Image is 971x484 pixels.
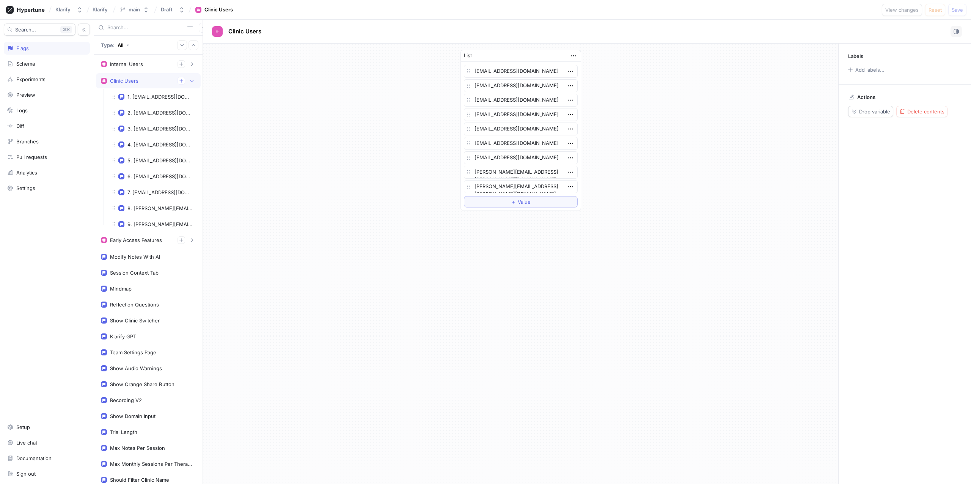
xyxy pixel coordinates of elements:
div: 8. [PERSON_NAME][EMAIL_ADDRESS][PERSON_NAME][DOMAIN_NAME] [127,205,193,211]
textarea: [EMAIL_ADDRESS][DOMAIN_NAME] [464,65,578,78]
div: 3. [EMAIL_ADDRESS][DOMAIN_NAME] [127,126,193,132]
div: Show Domain Input [110,413,156,419]
div: 6. [EMAIL_ADDRESS][DOMAIN_NAME] [127,173,193,179]
textarea: [EMAIL_ADDRESS][DOMAIN_NAME] [464,123,578,135]
div: Clinic Users [204,6,233,14]
div: List [464,52,472,60]
button: Reset [925,4,945,16]
div: Show Clinic Switcher [110,317,160,324]
span: Reset [929,8,942,12]
span: ＋ [511,200,516,204]
div: Trial Length [110,429,137,435]
div: Klarify [55,6,71,13]
div: 1. [EMAIL_ADDRESS][DOMAIN_NAME] [127,94,193,100]
div: Modify Notes With AI [110,254,160,260]
button: Add labels... [845,65,886,75]
button: ＋Value [464,196,578,207]
span: Clinic Users [228,28,261,35]
div: Branches [16,138,39,145]
div: 4. [EMAIL_ADDRESS][DOMAIN_NAME] [127,141,193,148]
div: Settings [16,185,35,191]
span: Klarify [93,7,108,12]
div: K [60,26,72,33]
div: Preview [16,92,35,98]
div: Mindmap [110,286,132,292]
button: Collapse all [189,40,198,50]
span: Delete contents [907,109,944,114]
div: Show Audio Warnings [110,365,162,371]
div: main [129,6,140,13]
button: Delete contents [896,106,947,117]
div: Show Orange Share Button [110,381,174,387]
div: Analytics [16,170,37,176]
button: View changes [882,4,922,16]
textarea: [EMAIL_ADDRESS][DOMAIN_NAME] [464,137,578,150]
div: Schema [16,61,35,67]
textarea: [PERSON_NAME][EMAIL_ADDRESS][PERSON_NAME][DOMAIN_NAME] [464,180,578,193]
button: Save [948,4,966,16]
div: Max Notes Per Session [110,445,165,451]
div: 9. [PERSON_NAME][EMAIL_ADDRESS][PERSON_NAME][DOMAIN_NAME] [127,221,193,227]
span: View changes [885,8,919,12]
div: Diff [16,123,24,129]
div: Recording V2 [110,397,142,403]
div: Klarify GPT [110,333,136,339]
button: Type: All [98,38,132,52]
div: All [118,42,123,48]
div: Add labels... [855,68,885,72]
div: 2. [EMAIL_ADDRESS][DOMAIN_NAME] [127,110,193,116]
button: main [116,3,152,16]
button: Klarify [52,3,86,16]
button: Search...K [4,24,75,36]
div: 5. [EMAIL_ADDRESS][DOMAIN_NAME] [127,157,193,163]
div: Team Settings Page [110,349,156,355]
div: 7. [EMAIL_ADDRESS][DOMAIN_NAME] [127,189,193,195]
div: Early Access Features [110,237,162,243]
span: Search... [15,27,36,32]
span: Value [518,200,531,204]
textarea: [EMAIL_ADDRESS][DOMAIN_NAME] [464,151,578,164]
span: Drop variable [859,109,890,114]
div: Session Context Tab [110,270,159,276]
div: Experiments [16,76,46,82]
div: Setup [16,424,30,430]
textarea: [EMAIL_ADDRESS][DOMAIN_NAME] [464,79,578,92]
button: Expand all [177,40,187,50]
div: Logs [16,107,28,113]
button: Draft [158,3,188,16]
textarea: [EMAIL_ADDRESS][DOMAIN_NAME] [464,94,578,107]
div: Flags [16,45,29,51]
a: Documentation [4,452,90,465]
div: Should Filter Clinic Name [110,477,169,483]
div: Max Monthly Sessions Per Therapist [110,461,193,467]
span: Save [952,8,963,12]
textarea: [PERSON_NAME][EMAIL_ADDRESS][PERSON_NAME][DOMAIN_NAME] [464,166,578,179]
textarea: [EMAIL_ADDRESS][DOMAIN_NAME] [464,108,578,121]
input: Search... [107,24,184,31]
div: Pull requests [16,154,47,160]
div: Sign out [16,471,36,477]
div: Clinic Users [110,78,138,84]
p: Type: [101,42,115,48]
p: Labels [848,53,863,59]
div: Documentation [16,455,52,461]
div: Internal Users [110,61,143,67]
p: Actions [857,94,875,100]
button: Drop variable [848,106,893,117]
div: Draft [161,6,173,13]
div: Live chat [16,440,37,446]
div: Reflection Questions [110,302,159,308]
